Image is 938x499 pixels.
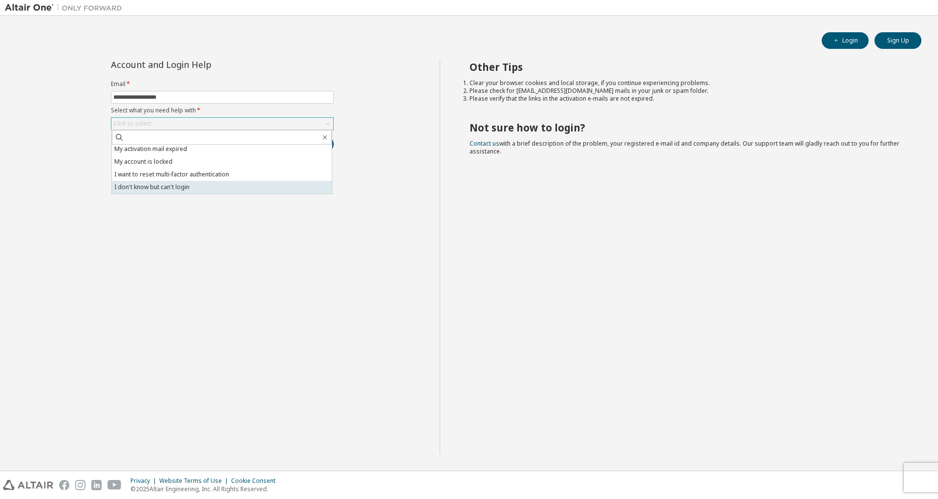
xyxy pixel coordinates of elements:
[231,477,281,485] div: Cookie Consent
[469,139,499,148] a: Contact us
[469,121,904,134] h2: Not sure how to login?
[469,79,904,87] li: Clear your browser cookies and local storage, if you continue experiencing problems.
[130,477,159,485] div: Privacy
[5,3,127,13] img: Altair One
[91,480,102,490] img: linkedin.svg
[3,480,53,490] img: altair_logo.svg
[111,118,333,130] div: Click to select
[59,480,69,490] img: facebook.svg
[112,143,332,155] li: My activation mail expired
[130,485,281,493] p: © 2025 Altair Engineering, Inc. All Rights Reserved.
[159,477,231,485] div: Website Terms of Use
[469,139,899,155] span: with a brief description of the problem, your registered e-mail id and company details. Our suppo...
[874,32,921,49] button: Sign Up
[469,61,904,73] h2: Other Tips
[822,32,869,49] button: Login
[107,480,122,490] img: youtube.svg
[111,61,289,68] div: Account and Login Help
[111,80,334,88] label: Email
[111,107,334,114] label: Select what you need help with
[75,480,85,490] img: instagram.svg
[469,95,904,103] li: Please verify that the links in the activation e-mails are not expired.
[469,87,904,95] li: Please check for [EMAIL_ADDRESS][DOMAIN_NAME] mails in your junk or spam folder.
[113,120,151,128] div: Click to select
